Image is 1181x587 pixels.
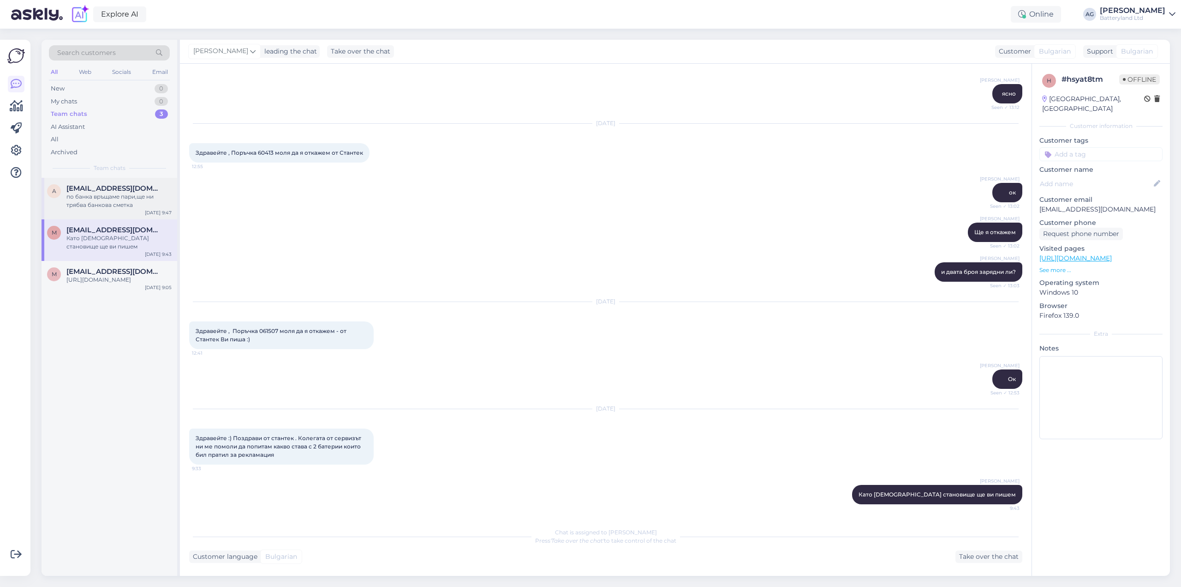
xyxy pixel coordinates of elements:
div: Socials [110,66,133,78]
p: Browser [1039,301,1163,311]
span: Seen ✓ 13:02 [985,203,1020,210]
div: [GEOGRAPHIC_DATA], [GEOGRAPHIC_DATA] [1042,94,1144,114]
span: aleks4224@abv.bg [66,184,162,193]
span: [PERSON_NAME] [980,362,1020,369]
div: AI Assistant [51,122,85,132]
span: h [1047,77,1051,84]
p: Customer name [1039,165,1163,175]
span: mehlemov@stantek.com [66,226,162,234]
span: 9:33 [192,465,227,472]
span: Seen ✓ 13:03 [985,282,1020,289]
div: Online [1011,6,1061,23]
input: Add a tag [1039,147,1163,161]
span: Като [DEMOGRAPHIC_DATA] становище ще ви пишем [859,491,1016,498]
img: explore-ai [70,5,89,24]
span: m [52,229,57,236]
span: 12:41 [192,350,227,357]
span: Ще я откажем [974,229,1016,236]
span: [PERSON_NAME] [980,77,1020,84]
div: [PERSON_NAME] [1100,7,1165,14]
span: Seen ✓ 13:02 [985,242,1020,249]
p: [EMAIL_ADDRESS][DOMAIN_NAME] [1039,205,1163,214]
div: [DATE] 9:47 [145,209,172,216]
div: Email [150,66,170,78]
img: Askly Logo [7,47,25,65]
span: Здравейте , Поръчка 60413 моля да я откажем от Стантек [196,149,363,156]
span: 9:43 [985,505,1020,512]
div: Batteryland Ltd [1100,14,1165,22]
div: AG [1083,8,1096,21]
span: Здравейте :) Поздрави от стантек . Колегата от сервизът ни ме помоли да попитам какво става с 2 б... [196,435,363,458]
p: Firefox 139.0 [1039,311,1163,321]
div: leading the chat [261,47,317,56]
span: Offline [1119,74,1160,85]
div: Customer information [1039,122,1163,130]
div: Customer [995,47,1031,56]
span: и двата броя зарядни ли? [941,268,1016,275]
div: 3 [155,109,168,119]
div: Като [DEMOGRAPHIC_DATA] становище ще ви пишем [66,234,172,251]
div: [DATE] 9:05 [145,284,172,291]
span: ясно [1002,90,1016,97]
div: по банка връщаме пари,ще ни трябва банкова сметка [66,193,172,209]
div: New [51,84,65,93]
div: 0 [155,84,168,93]
div: Request phone number [1039,228,1123,240]
span: Seen ✓ 12:53 [985,389,1020,396]
div: [DATE] [189,405,1022,413]
div: Take over the chat [327,45,394,58]
span: 12:55 [192,163,227,170]
span: [PERSON_NAME] [980,255,1020,262]
span: Team chats [94,164,125,172]
a: Explore AI [93,6,146,22]
div: Archived [51,148,78,157]
span: Chat is assigned to [PERSON_NAME] [555,529,657,536]
p: Customer phone [1039,218,1163,228]
div: All [49,66,60,78]
div: [URL][DOMAIN_NAME] [66,276,172,284]
div: All [51,135,59,144]
span: Здравейте , Поръчка 061507 моля да я откажем - от Стантек Ви пиша :) [196,327,348,343]
span: Seen ✓ 13:12 [985,104,1020,111]
div: Customer language [189,552,257,562]
div: [DATE] [189,119,1022,127]
p: Notes [1039,344,1163,353]
p: See more ... [1039,266,1163,274]
div: Web [77,66,93,78]
div: # hsyat8tm [1062,74,1119,85]
div: My chats [51,97,77,106]
div: Extra [1039,330,1163,338]
p: Customer tags [1039,136,1163,145]
p: Windows 10 [1039,288,1163,297]
span: mitev5390@gmail.com [66,267,162,276]
span: [PERSON_NAME] [980,478,1020,484]
span: [PERSON_NAME] [193,46,248,56]
div: [DATE] [189,297,1022,306]
span: Bulgarian [1039,47,1071,56]
span: Bulgarian [265,552,297,562]
p: Operating system [1039,278,1163,288]
div: Support [1083,47,1113,56]
span: a [52,188,56,194]
span: [PERSON_NAME] [980,175,1020,182]
p: Customer email [1039,195,1163,205]
span: m [52,271,57,278]
i: 'Take over the chat' [550,537,604,544]
span: Search customers [57,48,116,58]
a: [URL][DOMAIN_NAME] [1039,254,1112,262]
p: Visited pages [1039,244,1163,254]
input: Add name [1040,179,1152,189]
div: Team chats [51,109,87,119]
span: Press to take control of the chat [535,537,676,544]
span: [PERSON_NAME] [980,215,1020,222]
div: Take over the chat [955,551,1022,563]
span: Ок [1008,375,1016,382]
span: Bulgarian [1121,47,1153,56]
div: 0 [155,97,168,106]
div: [DATE] 9:43 [145,251,172,258]
span: ок [1009,189,1016,196]
a: [PERSON_NAME]Batteryland Ltd [1100,7,1175,22]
